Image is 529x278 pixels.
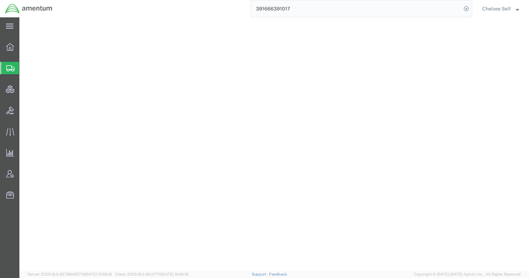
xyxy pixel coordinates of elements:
[252,272,269,276] a: Support
[19,17,529,271] iframe: FS Legacy Container
[28,272,112,276] span: Server: 2025.16.0-82789e55714
[414,271,521,277] span: Copyright © [DATE]-[DATE] Agistix Inc., All Rights Reserved
[482,5,511,12] span: Chelsee Self
[251,0,461,17] input: Search for shipment number, reference number
[115,272,188,276] span: Client: 2025.16.0-8fc0770
[482,5,519,13] button: Chelsee Self
[269,272,287,276] a: Feedback
[161,272,188,276] span: [DATE] 10:40:19
[5,3,53,14] img: logo
[85,272,112,276] span: [DATE] 10:56:16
